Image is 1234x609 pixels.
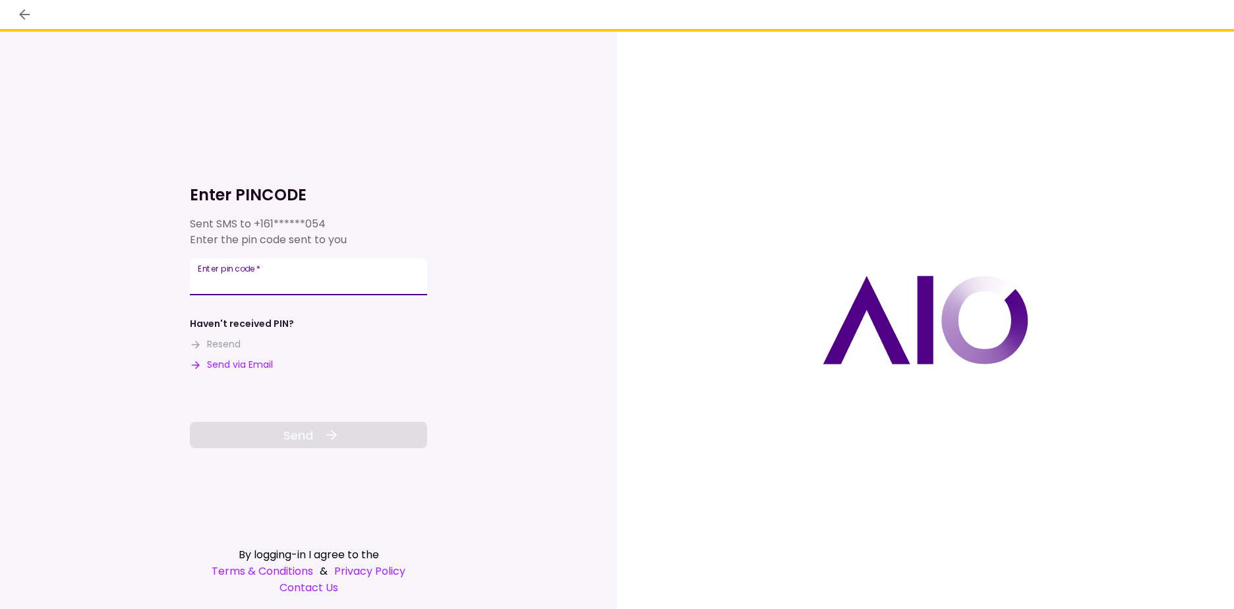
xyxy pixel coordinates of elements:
a: Contact Us [190,579,427,596]
a: Privacy Policy [334,563,405,579]
a: Terms & Conditions [212,563,313,579]
button: Send [190,422,427,448]
button: back [13,3,36,26]
button: Resend [190,337,241,351]
label: Enter pin code [198,263,260,274]
h1: Enter PINCODE [190,185,427,206]
div: Haven't received PIN? [190,317,294,331]
button: Send via Email [190,358,273,372]
div: & [190,563,427,579]
img: AIO logo [823,275,1028,364]
div: By logging-in I agree to the [190,546,427,563]
span: Send [283,426,313,444]
div: Sent SMS to Enter the pin code sent to you [190,216,427,248]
